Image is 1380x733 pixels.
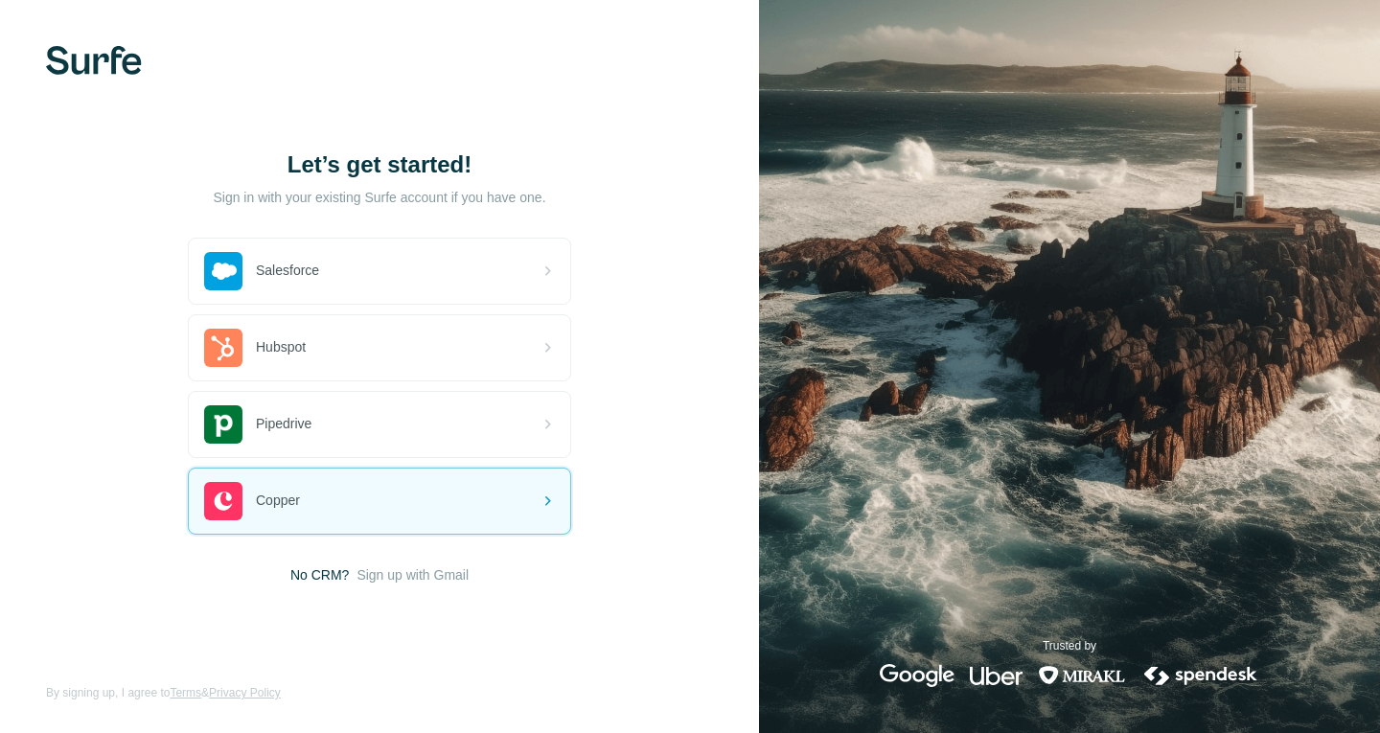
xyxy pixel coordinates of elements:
[204,482,242,520] img: copper's logo
[46,684,281,701] span: By signing up, I agree to &
[209,686,281,699] a: Privacy Policy
[356,565,469,584] button: Sign up with Gmail
[204,329,242,367] img: hubspot's logo
[256,337,306,357] span: Hubspot
[204,252,242,290] img: salesforce's logo
[170,686,201,699] a: Terms
[256,261,319,281] span: Salesforce
[290,565,349,584] span: No CRM?
[46,46,142,75] img: Surfe's logo
[204,405,242,444] img: pipedrive's logo
[880,664,954,687] img: google's logo
[970,664,1023,687] img: uber's logo
[188,149,571,180] h1: Let’s get started!
[256,491,300,511] span: Copper
[256,414,311,434] span: Pipedrive
[1043,637,1096,654] p: Trusted by
[1141,664,1260,687] img: spendesk's logo
[1038,664,1126,687] img: mirakl's logo
[213,188,545,207] p: Sign in with your existing Surfe account if you have one.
